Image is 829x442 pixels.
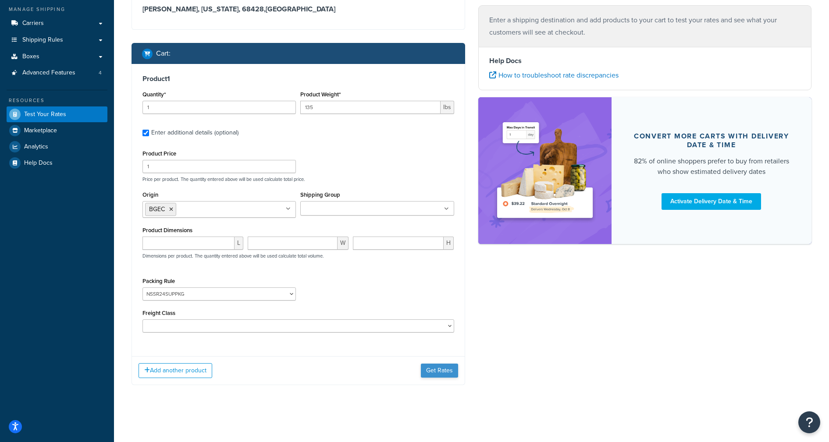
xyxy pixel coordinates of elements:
[444,237,454,250] span: H
[7,65,107,81] li: Advanced Features
[7,155,107,171] a: Help Docs
[142,91,166,98] label: Quantity*
[142,5,454,14] h3: [PERSON_NAME], [US_STATE], 68428 , [GEOGRAPHIC_DATA]
[7,32,107,48] a: Shipping Rules
[99,69,102,77] span: 4
[142,278,175,284] label: Packing Rule
[489,56,801,66] h4: Help Docs
[633,132,790,149] div: Convert more carts with delivery date & time
[235,237,243,250] span: L
[22,20,44,27] span: Carriers
[139,363,212,378] button: Add another product
[7,123,107,138] a: Marketplace
[7,65,107,81] a: Advanced Features4
[7,139,107,155] a: Analytics
[140,253,324,259] p: Dimensions per product. The quantity entered above will be used calculate total volume.
[142,130,149,136] input: Enter additional details (optional)
[156,50,171,57] h2: Cart :
[662,193,761,210] a: Activate Delivery Date & Time
[441,101,454,114] span: lbs
[149,205,165,214] span: BGEC
[300,101,440,114] input: 0.00
[22,53,39,60] span: Boxes
[24,127,57,134] span: Marketplace
[798,411,820,433] button: Open Resource Center
[142,74,454,83] h3: Product 1
[142,310,175,316] label: Freight Class
[22,69,75,77] span: Advanced Features
[24,143,48,151] span: Analytics
[421,364,458,378] button: Get Rates
[7,106,107,122] a: Test Your Rates
[142,101,296,114] input: 0.0
[489,14,801,39] p: Enter a shipping destination and add products to your cart to test your rates and see what your c...
[300,91,341,98] label: Product Weight*
[633,156,790,177] div: 82% of online shoppers prefer to buy from retailers who show estimated delivery dates
[491,110,598,231] img: feature-image-ddt-36eae7f7280da8017bfb280eaccd9c446f90b1fe08728e4019434db127062ab4.png
[22,36,63,44] span: Shipping Rules
[24,159,53,167] span: Help Docs
[338,237,349,250] span: W
[142,150,176,157] label: Product Price
[140,176,456,182] p: Price per product. The quantity entered above will be used calculate total price.
[142,191,158,198] label: Origin
[7,49,107,65] a: Boxes
[24,111,66,118] span: Test Your Rates
[142,227,192,233] label: Product Dimensions
[7,6,107,13] div: Manage Shipping
[489,70,619,80] a: How to troubleshoot rate discrepancies
[151,127,238,139] div: Enter additional details (optional)
[7,97,107,104] div: Resources
[300,191,340,198] label: Shipping Group
[7,15,107,32] a: Carriers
